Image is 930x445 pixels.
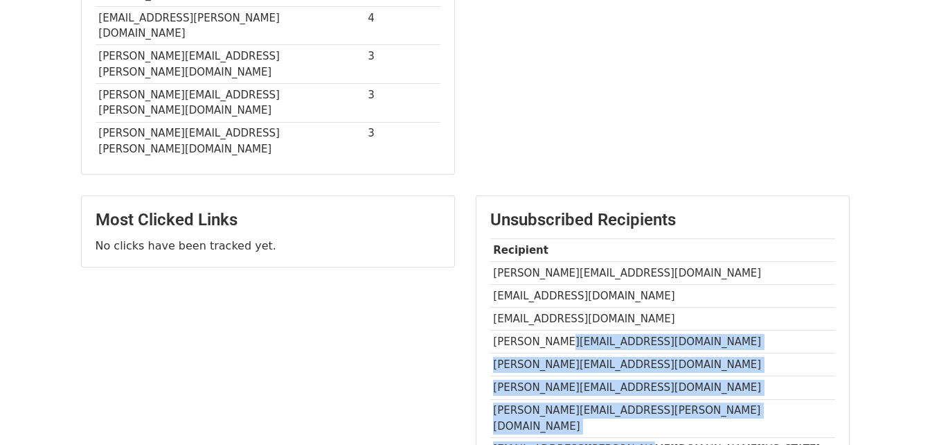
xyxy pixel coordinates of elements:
p: No clicks have been tracked yet. [96,238,440,253]
td: 3 [365,122,440,160]
td: [PERSON_NAME][EMAIL_ADDRESS][DOMAIN_NAME] [490,261,835,284]
td: 4 [365,6,440,45]
td: 3 [365,83,440,122]
td: 3 [365,45,440,84]
td: [PERSON_NAME][EMAIL_ADDRESS][PERSON_NAME][DOMAIN_NAME] [96,45,365,84]
td: [EMAIL_ADDRESS][PERSON_NAME][DOMAIN_NAME] [96,6,365,45]
h3: Most Clicked Links [96,210,440,230]
h3: Unsubscribed Recipients [490,210,835,230]
th: Recipient [490,238,835,261]
td: [PERSON_NAME][EMAIL_ADDRESS][DOMAIN_NAME] [490,376,835,399]
iframe: Chat Widget [861,378,930,445]
td: [EMAIL_ADDRESS][DOMAIN_NAME] [490,285,835,308]
td: [EMAIL_ADDRESS][DOMAIN_NAME] [490,308,835,331]
td: [PERSON_NAME][EMAIL_ADDRESS][DOMAIN_NAME] [490,331,835,354]
td: [PERSON_NAME][EMAIL_ADDRESS][PERSON_NAME][DOMAIN_NAME] [96,122,365,160]
td: [PERSON_NAME][EMAIL_ADDRESS][PERSON_NAME][DOMAIN_NAME] [96,83,365,122]
td: [PERSON_NAME][EMAIL_ADDRESS][DOMAIN_NAME] [490,354,835,376]
td: [PERSON_NAME][EMAIL_ADDRESS][PERSON_NAME][DOMAIN_NAME] [490,399,835,438]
